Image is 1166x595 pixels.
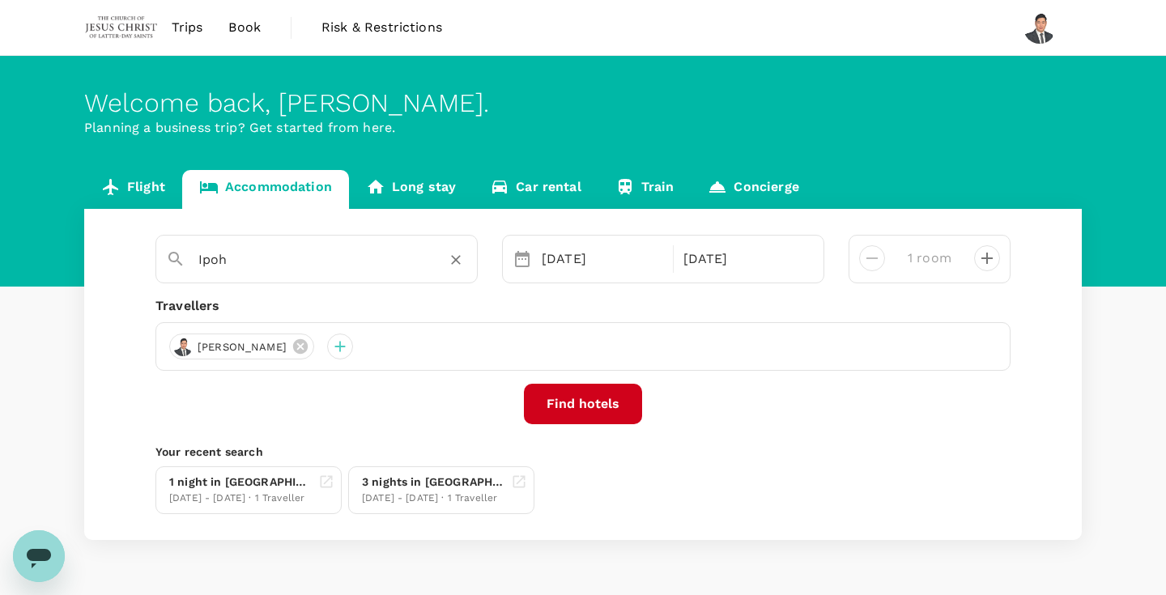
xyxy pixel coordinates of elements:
[169,491,312,507] div: [DATE] - [DATE] · 1 Traveller
[13,530,65,582] iframe: Button to launch messaging window, conversation in progress
[173,337,193,356] img: avatar-67c14c8e670bc.jpeg
[84,10,159,45] img: The Malaysian Church of Jesus Christ of Latter-day Saints
[898,245,961,271] input: Add rooms
[362,474,504,491] div: 3 nights in [GEOGRAPHIC_DATA] Kk
[974,245,1000,271] button: decrease
[84,170,182,209] a: Flight
[677,243,811,275] div: [DATE]
[321,18,442,37] span: Risk & Restrictions
[1023,11,1056,44] img: Yew Jin Chua
[188,339,296,355] span: [PERSON_NAME]
[182,170,349,209] a: Accommodation
[169,334,314,359] div: [PERSON_NAME]
[466,258,469,261] button: Open
[535,243,670,275] div: [DATE]
[228,18,261,37] span: Book
[155,444,1011,460] p: Your recent search
[691,170,815,209] a: Concierge
[84,88,1082,118] div: Welcome back , [PERSON_NAME] .
[362,491,504,507] div: [DATE] - [DATE] · 1 Traveller
[445,249,467,271] button: Clear
[198,247,422,272] input: Search cities, hotels, work locations
[473,170,598,209] a: Car rental
[155,296,1011,316] div: Travellers
[598,170,692,209] a: Train
[524,384,642,424] button: Find hotels
[349,170,473,209] a: Long stay
[169,474,312,491] div: 1 night in [GEOGRAPHIC_DATA]
[172,18,203,37] span: Trips
[84,118,1082,138] p: Planning a business trip? Get started from here.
